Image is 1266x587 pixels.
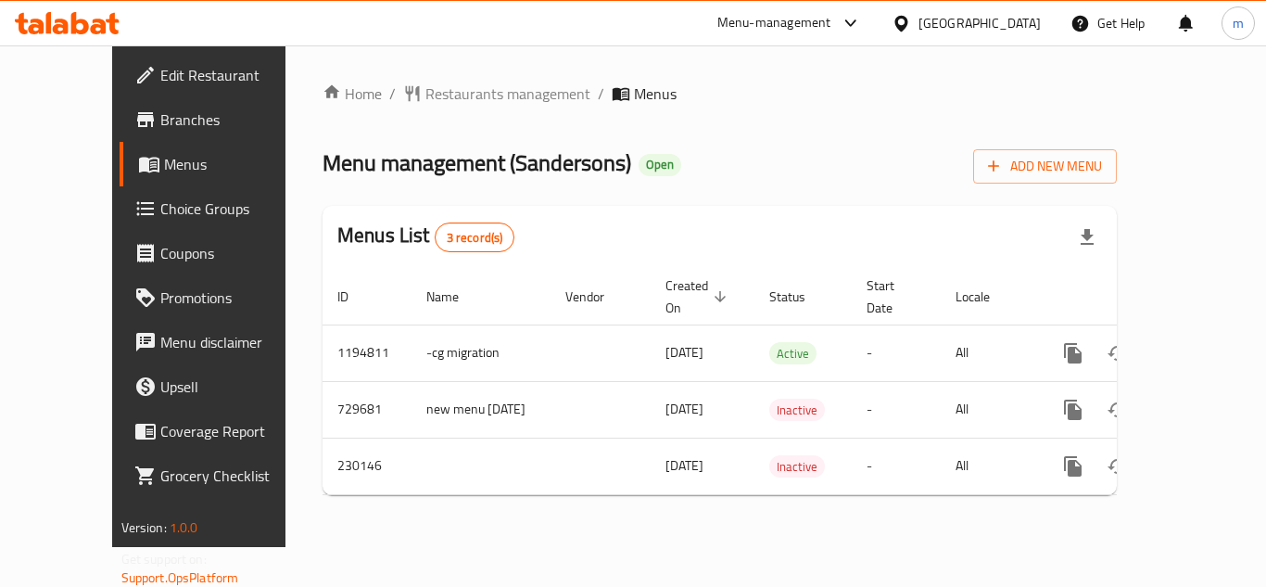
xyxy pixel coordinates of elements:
span: Name [426,286,483,308]
span: Grocery Checklist [160,465,309,487]
button: more [1051,331,1095,376]
div: Active [769,342,817,364]
span: Get support on: [121,547,207,571]
div: Total records count [435,223,515,252]
button: Add New Menu [973,149,1117,184]
span: Menus [164,153,309,175]
td: 230146 [323,438,411,494]
th: Actions [1036,269,1244,325]
button: Change Status [1095,331,1140,376]
span: Menu management ( Sandersons ) [323,142,631,184]
span: Restaurants management [425,83,590,105]
a: Branches [120,97,323,142]
h2: Menus List [337,222,514,252]
a: Promotions [120,275,323,320]
td: - [852,381,941,438]
span: Start Date [867,274,918,319]
a: Grocery Checklist [120,453,323,498]
a: Upsell [120,364,323,409]
a: Home [323,83,382,105]
div: Inactive [769,455,825,478]
span: Status [769,286,829,308]
span: [DATE] [665,453,703,478]
button: more [1051,388,1095,432]
td: 1194811 [323,325,411,381]
td: All [941,381,1036,438]
div: [GEOGRAPHIC_DATA] [918,13,1041,33]
td: -cg migration [411,325,551,381]
span: Vendor [565,286,628,308]
a: Menu disclaimer [120,320,323,364]
span: Branches [160,108,309,131]
li: / [598,83,604,105]
span: 1.0.0 [170,516,198,540]
a: Choice Groups [120,186,323,231]
td: - [852,438,941,494]
span: Coverage Report [160,420,309,442]
td: - [852,325,941,381]
td: new menu [DATE] [411,381,551,438]
span: Menu disclaimer [160,331,309,353]
span: Created On [665,274,732,319]
span: Edit Restaurant [160,64,309,86]
span: m [1233,13,1244,33]
span: Version: [121,516,167,540]
button: more [1051,444,1095,489]
table: enhanced table [323,269,1244,495]
td: All [941,438,1036,494]
a: Edit Restaurant [120,53,323,97]
a: Menus [120,142,323,186]
td: 729681 [323,381,411,438]
span: Upsell [160,376,309,398]
span: Inactive [769,456,825,478]
span: [DATE] [665,397,703,421]
div: Inactive [769,399,825,421]
div: Menu-management [717,12,831,34]
span: Menus [634,83,677,105]
span: Choice Groups [160,198,309,220]
li: / [389,83,396,105]
span: Open [639,157,681,172]
span: ID [337,286,373,308]
div: Open [639,154,681,176]
div: Export file [1065,215,1109,260]
span: Active [769,343,817,364]
button: Change Status [1095,444,1140,489]
nav: breadcrumb [323,83,1117,105]
span: Coupons [160,242,309,264]
span: Inactive [769,400,825,421]
span: Promotions [160,287,309,309]
span: [DATE] [665,340,703,364]
span: 3 record(s) [436,229,514,247]
td: All [941,325,1036,381]
a: Restaurants management [403,83,590,105]
a: Coverage Report [120,409,323,453]
span: Locale [956,286,1014,308]
span: Add New Menu [988,155,1102,178]
button: Change Status [1095,388,1140,432]
a: Coupons [120,231,323,275]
